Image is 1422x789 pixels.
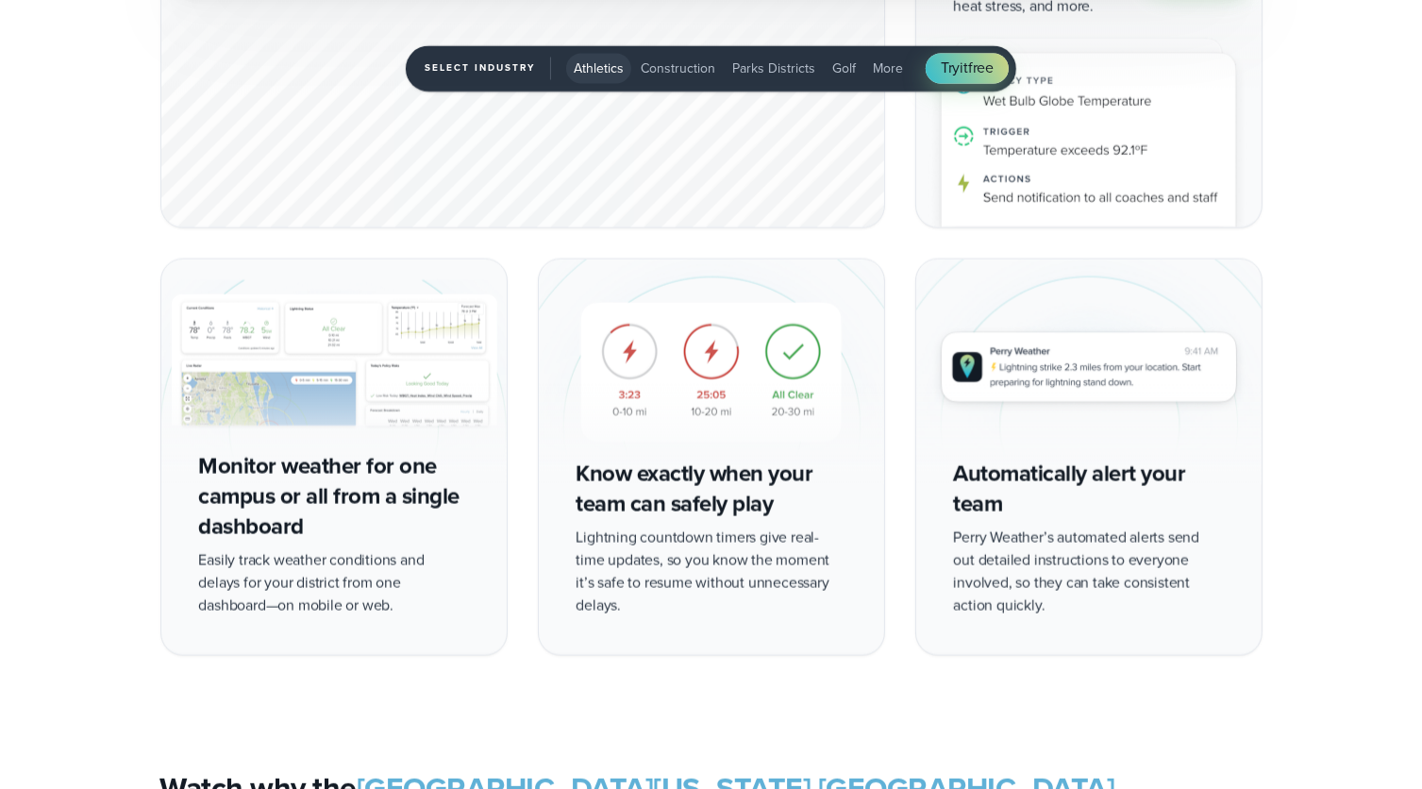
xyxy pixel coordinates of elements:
[960,57,968,78] span: it
[873,59,903,78] span: More
[641,59,715,78] span: Construction
[633,53,723,83] button: Construction
[574,59,624,78] span: Athletics
[941,57,994,79] span: Try free
[865,53,911,83] button: More
[825,53,863,83] button: Golf
[926,53,1009,83] a: Tryitfree
[832,59,856,78] span: Golf
[425,57,551,79] span: Select Industry
[732,59,815,78] span: Parks Districts
[566,53,631,83] button: Athletics
[725,53,823,83] button: Parks Districts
